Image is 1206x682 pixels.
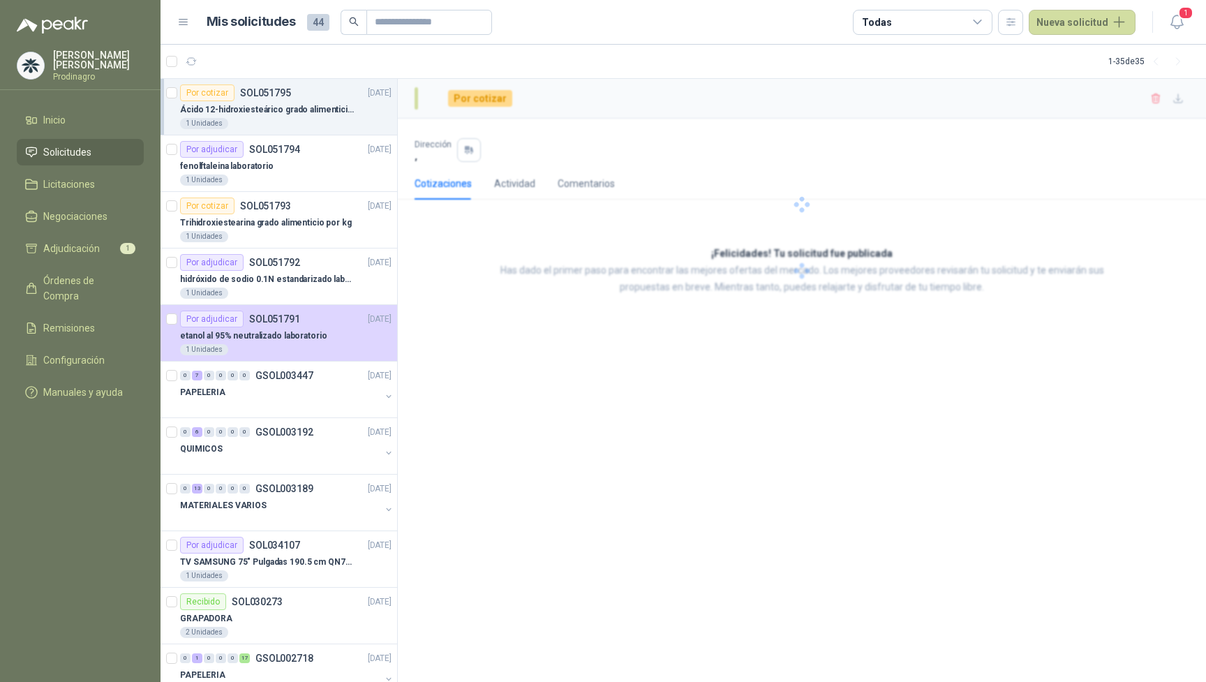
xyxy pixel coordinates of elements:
div: 0 [239,484,250,494]
a: Por adjudicarSOL034107[DATE] TV SAMSUNG 75" Pulgadas 190.5 cm QN75QN85DB 4K-UHD NEO QLED MINI LED... [161,531,397,588]
div: Por adjudicar [180,311,244,327]
div: 0 [180,653,191,663]
a: Por adjudicarSOL051794[DATE] fenolftaleina laboratorio1 Unidades [161,135,397,192]
div: 2 Unidades [180,627,228,638]
div: 0 [228,371,238,380]
a: Solicitudes [17,139,144,165]
p: [DATE] [368,369,392,383]
a: Manuales y ayuda [17,379,144,406]
p: etanol al 95% neutralizado laboratorio [180,329,327,343]
p: QUIMICOS [180,443,223,456]
p: Ácido 12-hidroxiesteárico grado alimenticio por kg [180,103,354,117]
p: Prodinagro [53,73,144,81]
a: 0 6 0 0 0 0 GSOL003192[DATE] QUIMICOS [180,424,394,468]
div: 0 [204,371,214,380]
a: Configuración [17,347,144,373]
h1: Mis solicitudes [207,12,296,32]
div: 0 [228,653,238,663]
div: 0 [216,653,226,663]
img: Logo peakr [17,17,88,34]
div: Por cotizar [180,84,234,101]
p: GSOL003447 [255,371,313,380]
p: SOL051794 [249,144,300,154]
a: Negociaciones [17,203,144,230]
div: 6 [192,427,202,437]
span: Licitaciones [43,177,95,192]
div: 0 [204,653,214,663]
p: fenolftaleina laboratorio [180,160,274,173]
p: SOL051792 [249,258,300,267]
span: Inicio [43,112,66,128]
div: 1 Unidades [180,231,228,242]
span: Configuración [43,353,105,368]
div: 0 [228,427,238,437]
a: Por cotizarSOL051795[DATE] Ácido 12-hidroxiesteárico grado alimenticio por kg1 Unidades [161,79,397,135]
div: Por adjudicar [180,537,244,554]
p: GRAPADORA [180,612,232,625]
a: Por adjudicarSOL051792[DATE] hidróxido de sodio 0.1N estandarizado laboratorio1 Unidades [161,249,397,305]
div: 0 [180,484,191,494]
button: 1 [1164,10,1189,35]
p: [DATE] [368,652,392,665]
p: SOL030273 [232,597,283,607]
div: 0 [239,427,250,437]
span: 1 [1178,6,1193,20]
p: PAPELERIA [180,669,225,682]
p: SOL051791 [249,314,300,324]
p: TV SAMSUNG 75" Pulgadas 190.5 cm QN75QN85DB 4K-UHD NEO QLED MINI LED Smart TV [180,556,354,569]
a: Órdenes de Compra [17,267,144,309]
a: 0 7 0 0 0 0 GSOL003447[DATE] PAPELERIA [180,367,394,412]
div: 1 Unidades [180,288,228,299]
div: 7 [192,371,202,380]
div: 0 [180,371,191,380]
p: Trihidroxiestearina grado alimenticio por kg [180,216,352,230]
div: 0 [216,371,226,380]
div: 0 [239,371,250,380]
div: 1 Unidades [180,570,228,581]
div: Todas [862,15,891,30]
div: 0 [216,484,226,494]
p: [DATE] [368,87,392,100]
p: GSOL003192 [255,427,313,437]
p: [DATE] [368,143,392,156]
div: 17 [239,653,250,663]
a: Inicio [17,107,144,133]
p: [DATE] [368,482,392,496]
p: GSOL003189 [255,484,313,494]
div: 1 - 35 de 35 [1108,50,1189,73]
p: [DATE] [368,426,392,439]
p: PAPELERIA [180,386,225,399]
div: 0 [216,427,226,437]
span: Solicitudes [43,144,91,160]
a: Licitaciones [17,171,144,198]
span: Negociaciones [43,209,107,224]
a: Remisiones [17,315,144,341]
div: Por adjudicar [180,141,244,158]
a: RecibidoSOL030273[DATE] GRAPADORA2 Unidades [161,588,397,644]
div: 1 Unidades [180,118,228,129]
span: Órdenes de Compra [43,273,131,304]
div: Por cotizar [180,198,234,214]
div: 1 Unidades [180,344,228,355]
p: [DATE] [368,200,392,213]
img: Company Logo [17,52,44,79]
div: 0 [204,484,214,494]
span: 44 [307,14,329,31]
p: [DATE] [368,595,392,609]
div: 0 [204,427,214,437]
p: GSOL002718 [255,653,313,663]
p: [DATE] [368,539,392,552]
p: [PERSON_NAME] [PERSON_NAME] [53,50,144,70]
div: 13 [192,484,202,494]
div: 1 [192,653,202,663]
p: SOL051795 [240,88,291,98]
span: Remisiones [43,320,95,336]
p: MATERIALES VARIOS [180,499,267,512]
a: Adjudicación1 [17,235,144,262]
a: Por cotizarSOL051793[DATE] Trihidroxiestearina grado alimenticio por kg1 Unidades [161,192,397,249]
div: Por adjudicar [180,254,244,271]
div: 1 Unidades [180,175,228,186]
button: Nueva solicitud [1029,10,1136,35]
p: SOL034107 [249,540,300,550]
a: 0 13 0 0 0 0 GSOL003189[DATE] MATERIALES VARIOS [180,480,394,525]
